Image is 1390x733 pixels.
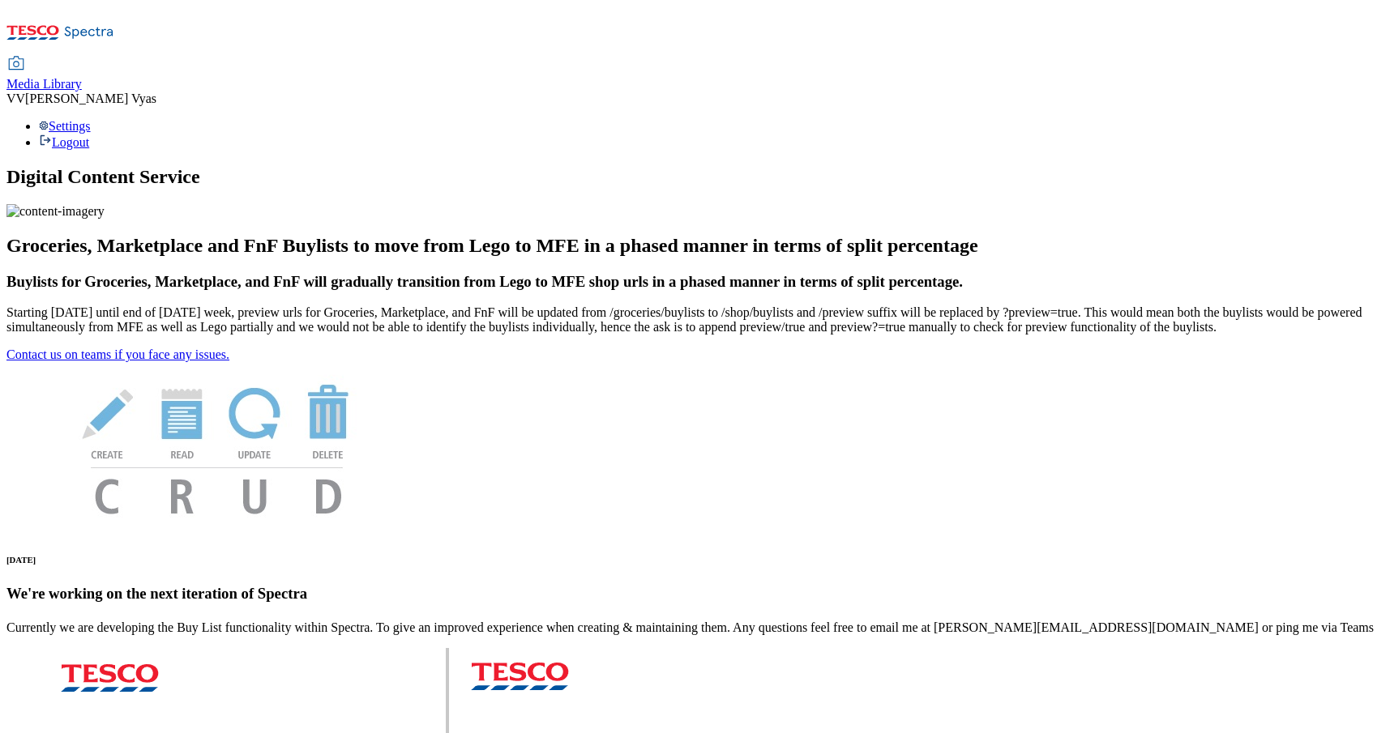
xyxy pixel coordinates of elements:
p: Starting [DATE] until end of [DATE] week, preview urls for Groceries, Marketplace, and FnF will b... [6,305,1384,335]
img: News Image [6,362,428,531]
a: Contact us on teams if you face any issues. [6,347,229,361]
h1: Digital Content Service [6,166,1384,188]
h3: Buylists for Groceries, Marketplace, and FnF will gradually transition from Lego to MFE shop urls... [6,273,1384,291]
h6: [DATE] [6,555,1384,565]
a: Logout [39,135,89,149]
a: Media Library [6,58,82,92]
p: Currently we are developing the Buy List functionality within Spectra. To give an improved experi... [6,620,1384,635]
h3: We're working on the next iteration of Spectra [6,585,1384,603]
a: Settings [39,119,91,133]
h2: Groceries, Marketplace and FnF Buylists to move from Lego to MFE in a phased manner in terms of s... [6,235,1384,257]
span: VV [6,92,25,105]
span: [PERSON_NAME] Vyas [25,92,156,105]
span: Media Library [6,77,82,91]
img: content-imagery [6,204,105,219]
